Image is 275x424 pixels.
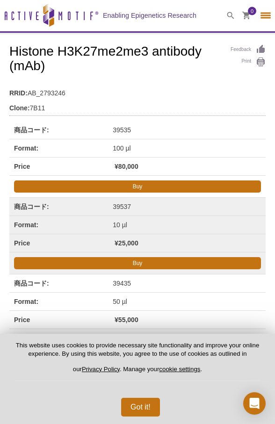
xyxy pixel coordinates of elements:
[243,392,266,415] div: Open Intercom Messenger
[9,89,28,97] strong: RRID:
[14,202,113,211] strong: 商品コード:
[9,98,266,113] td: 7B11
[15,341,260,381] p: This website uses cookies to provide necessary site functionality and improve your online experie...
[9,104,30,112] strong: Clone:
[14,144,113,152] strong: Format:
[9,216,266,234] td: 10 µl
[231,44,266,55] a: Feedback
[121,398,160,417] button: Got it!
[14,126,113,134] strong: 商品コード:
[9,121,266,139] td: 39535
[9,44,266,74] h1: Histone H3K27me2me3 antibody (mAb)
[9,83,266,98] td: AB_2793246
[115,162,213,171] strong: ¥80,000
[9,198,266,216] td: 39537
[14,180,261,193] a: Buy
[14,221,113,229] strong: Format:
[9,139,266,158] td: 100 µl
[159,366,200,373] button: cookie settings
[9,293,266,311] td: 50 µl
[115,239,213,247] strong: ¥25,000
[103,11,196,20] h2: Enabling Epigenetics Research
[231,57,266,67] a: Print
[242,12,251,22] a: 0
[9,274,266,293] td: 39435
[14,257,261,269] a: Buy
[14,297,113,306] strong: Format:
[115,316,213,324] strong: ¥55,000
[14,279,113,287] strong: 商品コード:
[82,366,120,373] a: Privacy Policy
[251,7,253,15] span: 0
